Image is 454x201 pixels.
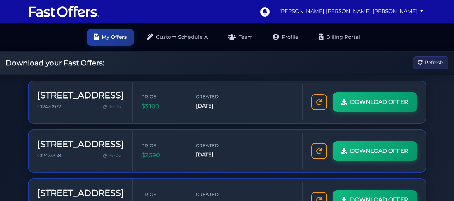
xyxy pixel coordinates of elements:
[6,59,104,67] h2: Download your Fast Offers:
[37,90,124,101] h3: [STREET_ADDRESS]
[37,104,61,109] span: C12420932
[266,29,306,46] a: Profile
[312,29,367,46] a: Billing Portal
[413,56,448,70] button: Refresh
[141,191,184,198] span: Price
[37,139,124,150] h3: [STREET_ADDRESS]
[141,93,184,100] span: Price
[100,151,124,160] a: Re-Do
[140,29,215,46] a: Custom Schedule A
[276,4,426,18] a: [PERSON_NAME] [PERSON_NAME] [PERSON_NAME]
[196,93,239,100] span: Created
[37,153,61,158] span: C12425348
[196,142,239,149] span: Created
[141,142,184,149] span: Price
[100,102,124,111] a: Re-Do
[333,141,417,161] a: DOWNLOAD OFFER
[333,92,417,112] a: DOWNLOAD OFFER
[141,102,184,111] span: $3,100
[87,29,134,46] a: My Offers
[196,151,239,159] span: [DATE]
[108,104,121,110] span: Re-Do
[196,102,239,110] span: [DATE]
[37,188,124,198] h3: [STREET_ADDRESS]
[141,151,184,160] span: $2,390
[425,59,443,67] span: Refresh
[350,97,408,107] span: DOWNLOAD OFFER
[221,29,260,46] a: Team
[350,146,408,156] span: DOWNLOAD OFFER
[196,191,239,198] span: Created
[108,152,121,159] span: Re-Do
